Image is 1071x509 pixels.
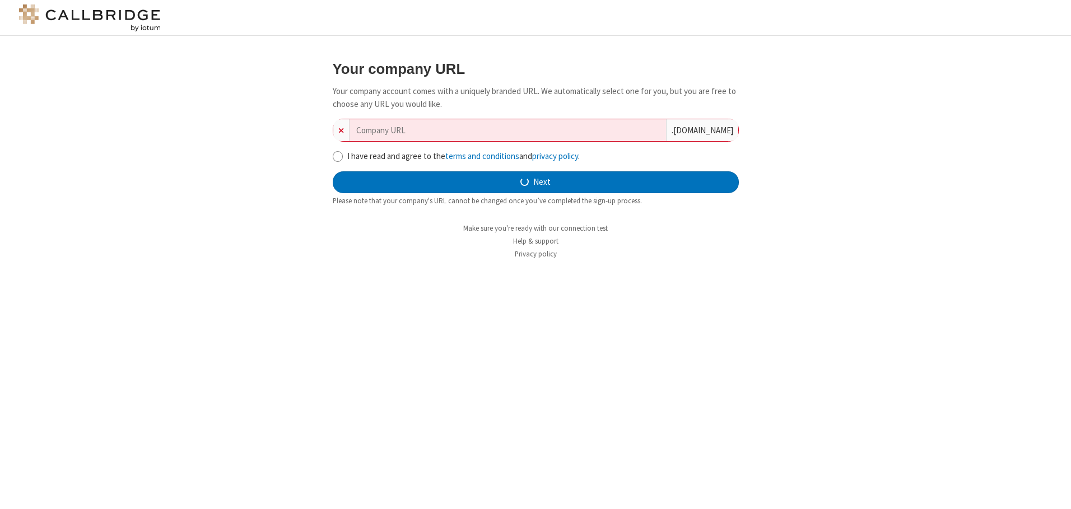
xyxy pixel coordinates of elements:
[513,236,558,246] a: Help & support
[333,61,739,77] h3: Your company URL
[333,85,739,110] p: Your company account comes with a uniquely branded URL. We automatically select one for you, but ...
[533,176,551,189] span: Next
[333,171,739,194] button: Next
[17,4,162,31] img: logo@2x.png
[350,119,666,141] input: Company URL
[666,119,738,141] div: . [DOMAIN_NAME]
[515,249,557,259] a: Privacy policy
[532,151,578,161] a: privacy policy
[333,195,739,206] div: Please note that your company's URL cannot be changed once you’ve completed the sign-up process.
[347,150,739,163] label: I have read and agree to the and .
[445,151,519,161] a: terms and conditions
[463,223,608,233] a: Make sure you're ready with our connection test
